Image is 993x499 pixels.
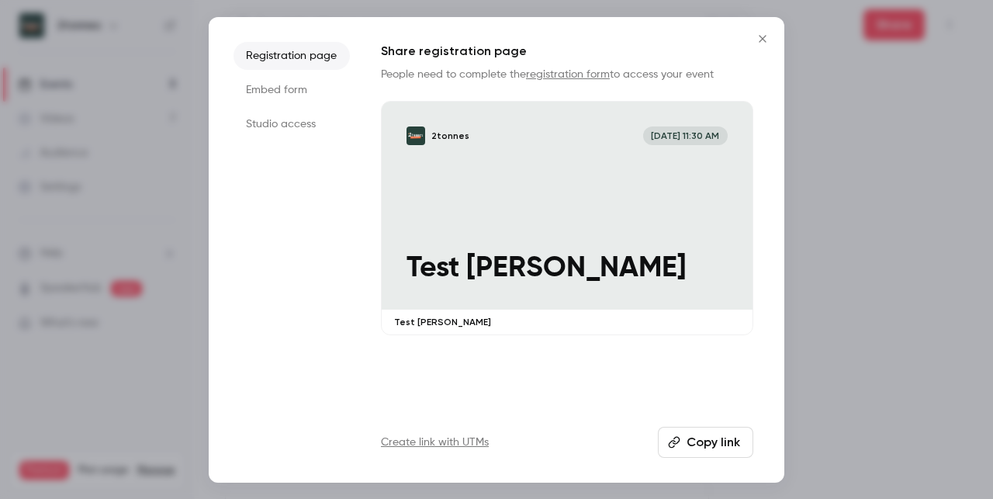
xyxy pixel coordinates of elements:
[381,435,489,450] a: Create link with UTMs
[234,42,350,70] li: Registration page
[381,101,753,336] a: Test Jimmy2tonnes[DATE] 11:30 AMTest [PERSON_NAME]Test [PERSON_NAME]
[407,126,425,145] img: Test Jimmy
[381,42,753,61] h1: Share registration page
[381,67,753,82] p: People need to complete the to access your event
[234,76,350,104] li: Embed form
[643,126,728,145] span: [DATE] 11:30 AM
[407,251,727,285] p: Test [PERSON_NAME]
[394,316,740,328] p: Test [PERSON_NAME]
[431,130,469,142] p: 2tonnes
[747,23,778,54] button: Close
[526,69,610,80] a: registration form
[658,427,753,458] button: Copy link
[234,110,350,138] li: Studio access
